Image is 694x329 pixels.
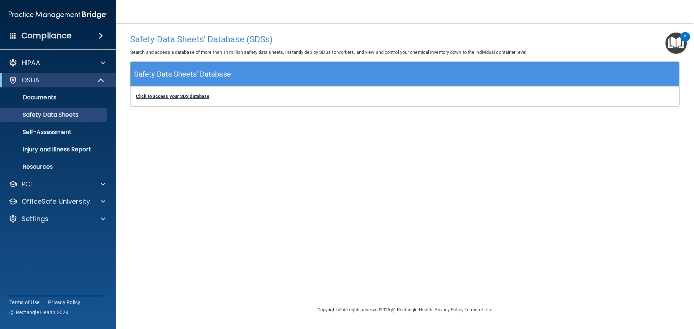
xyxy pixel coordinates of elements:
[5,94,103,101] p: Documents
[9,215,105,223] a: Settings
[9,76,105,85] a: OSHA
[464,307,492,312] a: Terms of Use
[9,197,105,206] a: OfficeSafe University
[22,59,40,67] p: HIPAA
[9,59,105,67] a: HIPAA
[21,31,72,41] h4: Compliance
[22,197,90,206] p: OfficeSafe University
[5,111,103,118] p: Safety Data Sheets
[9,180,105,189] a: PCI
[134,68,231,81] h5: Safety Data Sheets' Database
[9,309,69,316] span: Ⓒ Rectangle Health 2024
[5,163,103,170] p: Resources
[665,33,687,54] button: Open Resource Center, 2 new notifications
[9,8,107,22] img: PMB logo
[684,37,686,46] div: 2
[130,48,680,57] p: Search and access a database of more than 14 million safety data sheets. Instantly deploy SDSs to...
[130,35,680,44] h4: Safety Data Sheets' Database (SDSs)
[48,299,81,306] a: Privacy Policy
[136,94,209,99] a: Click to access your SDS database
[22,180,32,189] p: PCI
[5,146,103,153] p: Injury and Illness Report
[22,76,40,85] p: OSHA
[5,129,103,136] p: Self-Assessment
[273,298,537,321] div: Copyright © All rights reserved 2025 @ Rectangle Health | |
[9,299,39,306] a: Terms of Use
[434,307,463,312] a: Privacy Policy
[22,215,48,223] p: Settings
